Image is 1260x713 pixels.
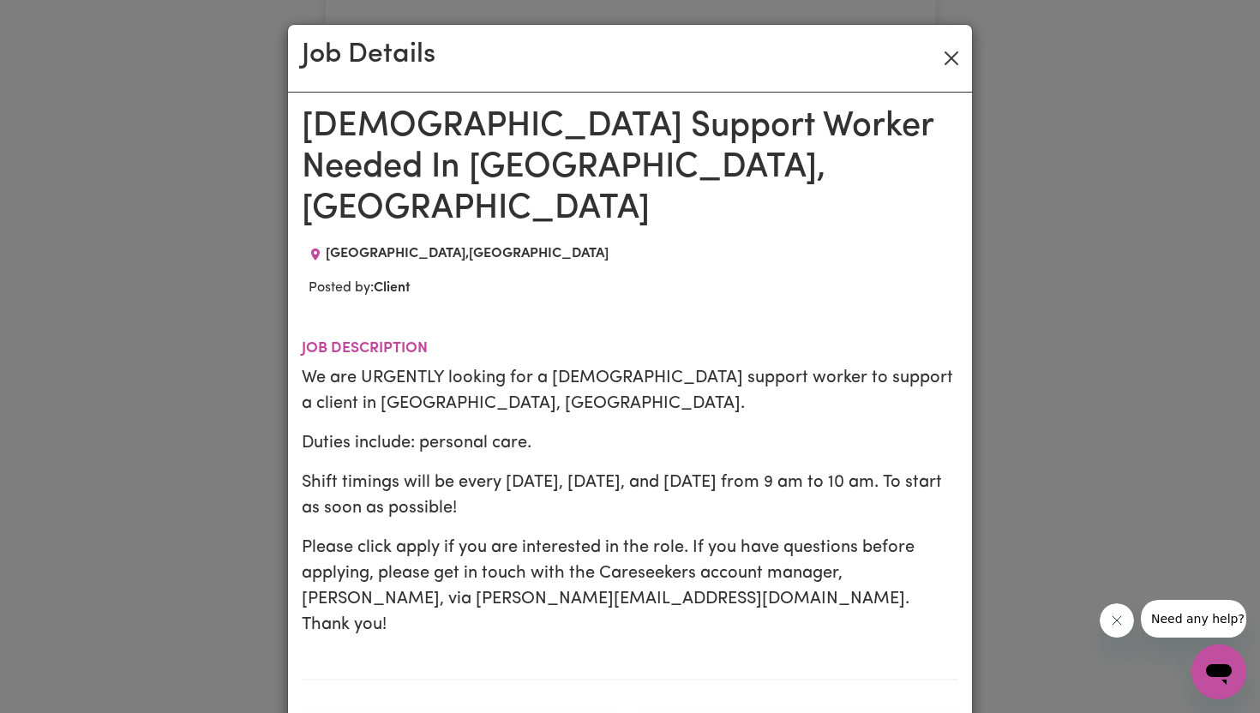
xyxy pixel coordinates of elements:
span: Posted by: [309,281,411,295]
p: Please click apply if you are interested in the role. If you have questions before applying, plea... [302,535,958,638]
h1: [DEMOGRAPHIC_DATA] Support Worker Needed In [GEOGRAPHIC_DATA], [GEOGRAPHIC_DATA] [302,106,958,230]
p: Shift timings will be every [DATE], [DATE], and [DATE] from 9 am to 10 am. To start as soon as po... [302,470,958,521]
iframe: Close message [1100,603,1134,638]
h2: Job Details [302,39,435,71]
b: Client [374,281,411,295]
span: [GEOGRAPHIC_DATA] , [GEOGRAPHIC_DATA] [326,247,609,261]
iframe: Message from company [1141,600,1246,638]
div: Job location: BLACKTOWN, New South Wales [302,243,615,264]
p: We are URGENTLY looking for a [DEMOGRAPHIC_DATA] support worker to support a client in [GEOGRAPHI... [302,365,958,416]
p: Duties include: personal care. [302,430,958,456]
button: Close [938,45,965,72]
h2: Job description [302,339,958,357]
iframe: Button to launch messaging window [1191,644,1246,699]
